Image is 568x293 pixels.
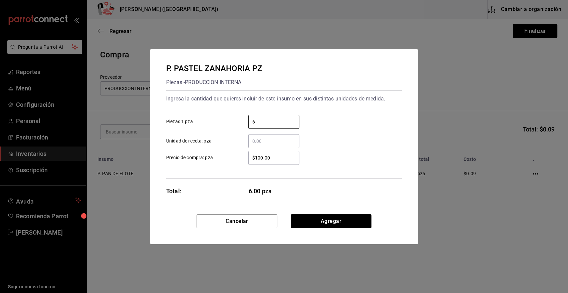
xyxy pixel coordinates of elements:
[166,93,402,104] div: Ingresa la cantidad que quieres incluir de este insumo en sus distintas unidades de medida.
[197,214,277,228] button: Cancelar
[166,154,213,161] span: Precio de compra: pza
[166,118,193,125] span: Piezas 1 pza
[248,137,299,145] input: Unidad de receta: pza
[166,187,182,196] div: Total:
[291,214,371,228] button: Agregar
[248,154,299,162] input: Precio de compra: pza
[166,77,262,88] div: Piezas - PRODUCCION INTERNA
[166,62,262,74] div: P. PASTEL ZANAHORIA PZ
[166,137,212,144] span: Unidad de receta: pza
[248,118,299,126] input: Piezas 1 pza
[249,187,300,196] span: 6.00 pza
